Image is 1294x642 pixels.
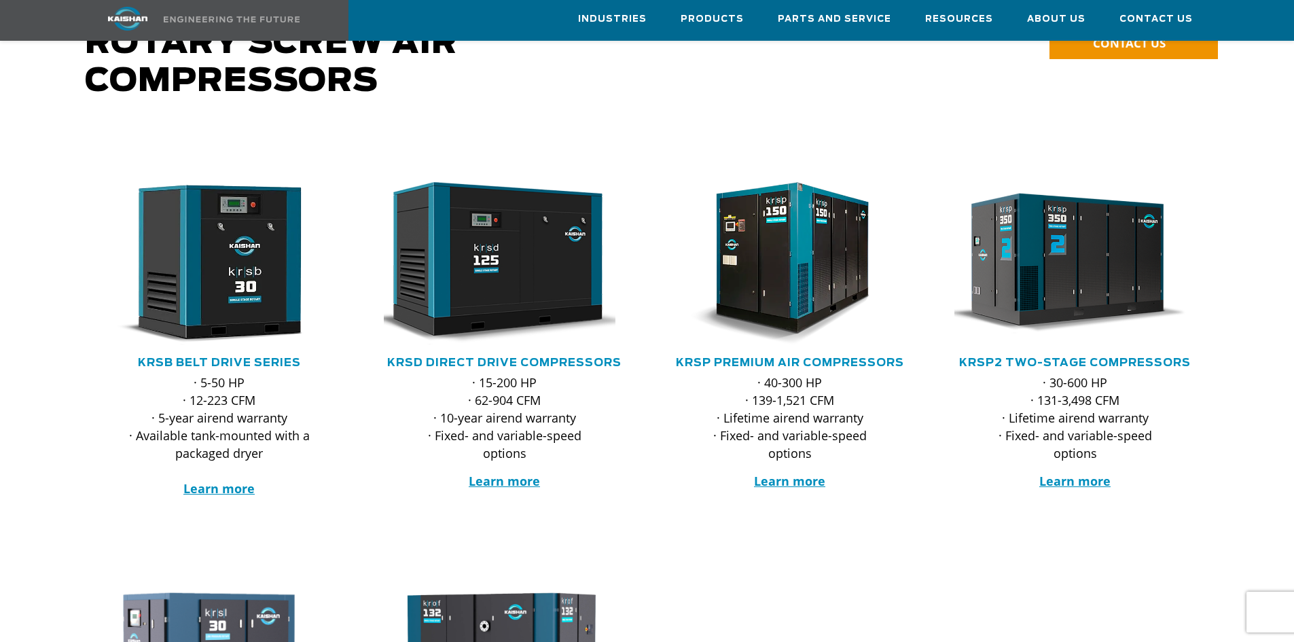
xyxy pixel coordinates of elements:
[754,473,825,489] a: Learn more
[1119,12,1193,27] span: Contact Us
[1049,29,1218,59] a: CONTACT US
[138,357,301,368] a: KRSB Belt Drive Series
[578,12,647,27] span: Industries
[778,12,891,27] span: Parts and Service
[126,374,313,497] p: · 5-50 HP · 12-223 CFM · 5-year airend warranty · Available tank-mounted with a packaged dryer
[77,7,179,31] img: kaishan logo
[469,473,540,489] a: Learn more
[681,12,744,27] span: Products
[1027,1,1085,37] a: About Us
[384,182,626,345] div: krsd125
[1039,473,1111,489] a: Learn more
[925,1,993,37] a: Resources
[1093,35,1166,51] span: CONTACT US
[387,357,622,368] a: KRSD Direct Drive Compressors
[982,374,1169,462] p: · 30-600 HP · 131-3,498 CFM · Lifetime airend warranty · Fixed- and variable-speed options
[778,1,891,37] a: Parts and Service
[88,182,330,345] img: krsb30
[944,182,1186,345] img: krsp350
[681,1,744,37] a: Products
[183,480,255,497] a: Learn more
[98,182,340,345] div: krsb30
[959,357,1191,368] a: KRSP2 Two-Stage Compressors
[164,16,300,22] img: Engineering the future
[1027,12,1085,27] span: About Us
[676,357,904,368] a: KRSP Premium Air Compressors
[925,12,993,27] span: Resources
[1119,1,1193,37] a: Contact Us
[659,182,901,345] img: krsp150
[696,374,884,462] p: · 40-300 HP · 139-1,521 CFM · Lifetime airend warranty · Fixed- and variable-speed options
[578,1,647,37] a: Industries
[411,374,598,462] p: · 15-200 HP · 62-904 CFM · 10-year airend warranty · Fixed- and variable-speed options
[374,182,615,345] img: krsd125
[954,182,1196,345] div: krsp350
[669,182,911,345] div: krsp150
